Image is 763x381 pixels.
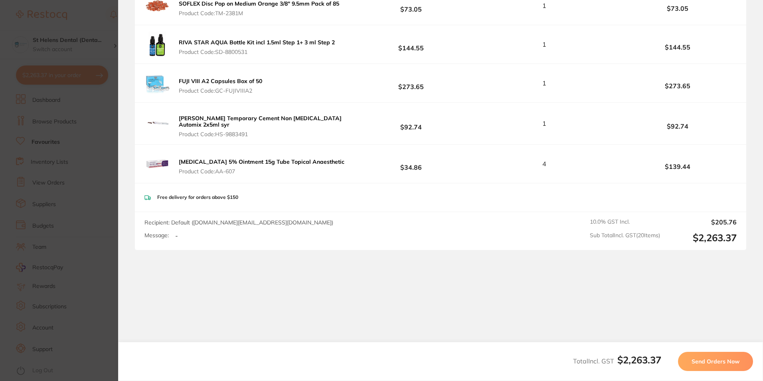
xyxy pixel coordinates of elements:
span: Product Code: GC-FUJIVIIIA2 [179,87,262,94]
b: [MEDICAL_DATA] 5% Ointment 15g Tube Topical Anaesthetic [179,158,344,165]
span: 4 [542,160,546,167]
button: [MEDICAL_DATA] 5% Ointment 15g Tube Topical Anaesthetic Product Code:AA-607 [176,158,347,175]
button: Send Orders Now [678,352,753,371]
b: $92.74 [618,123,737,130]
img: bThsN2l0eA [144,70,170,96]
b: [PERSON_NAME] Temporary Cement Non [MEDICAL_DATA] Automix 2x5ml syr [179,115,342,128]
button: [PERSON_NAME] Temporary Cement Non [MEDICAL_DATA] Automix 2x5ml syr Product Code:HS-9883491 [176,115,352,138]
span: 1 [542,2,546,9]
span: Product Code: TM-2381M [179,10,339,16]
span: 1 [542,79,546,87]
img: aWh2bGFuZg [144,151,170,177]
span: Product Code: HS-9883491 [179,131,349,137]
span: 1 [542,120,546,127]
span: 10.0 % GST Incl. [590,218,660,226]
button: FUJI VIII A2 Capsules Box of 50 Product Code:GC-FUJIVIIIA2 [176,77,265,94]
b: FUJI VIII A2 Capsules Box of 50 [179,77,262,85]
b: $92.74 [352,116,470,131]
span: Product Code: AA-607 [179,168,344,175]
b: $273.65 [618,82,737,89]
label: Message: [144,232,169,239]
b: $144.55 [618,44,737,51]
img: aHpiMGJtdw [144,32,170,57]
span: Sub Total Incl. GST ( 20 Items) [590,232,660,244]
span: Total Incl. GST [573,357,661,365]
b: $273.65 [352,75,470,90]
p: - [175,232,178,239]
output: $2,263.37 [666,232,737,244]
b: $139.44 [618,163,737,170]
span: 1 [542,41,546,48]
button: RIVA STAR AQUA Bottle Kit incl 1.5ml Step 1+ 3 ml Step 2 Product Code:SD-8800531 [176,39,337,56]
b: $34.86 [352,157,470,171]
span: Product Code: SD-8800531 [179,49,335,55]
p: Free delivery for orders above $150 [157,194,238,200]
span: Recipient: Default ( [DOMAIN_NAME][EMAIL_ADDRESS][DOMAIN_NAME] ) [144,219,333,226]
img: MGw2ZXI5Ng [144,111,170,136]
b: $2,263.37 [617,354,661,366]
b: RIVA STAR AQUA Bottle Kit incl 1.5ml Step 1+ 3 ml Step 2 [179,39,335,46]
b: $73.05 [618,5,737,12]
span: Send Orders Now [692,358,739,365]
output: $205.76 [666,218,737,226]
b: $144.55 [352,37,470,52]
